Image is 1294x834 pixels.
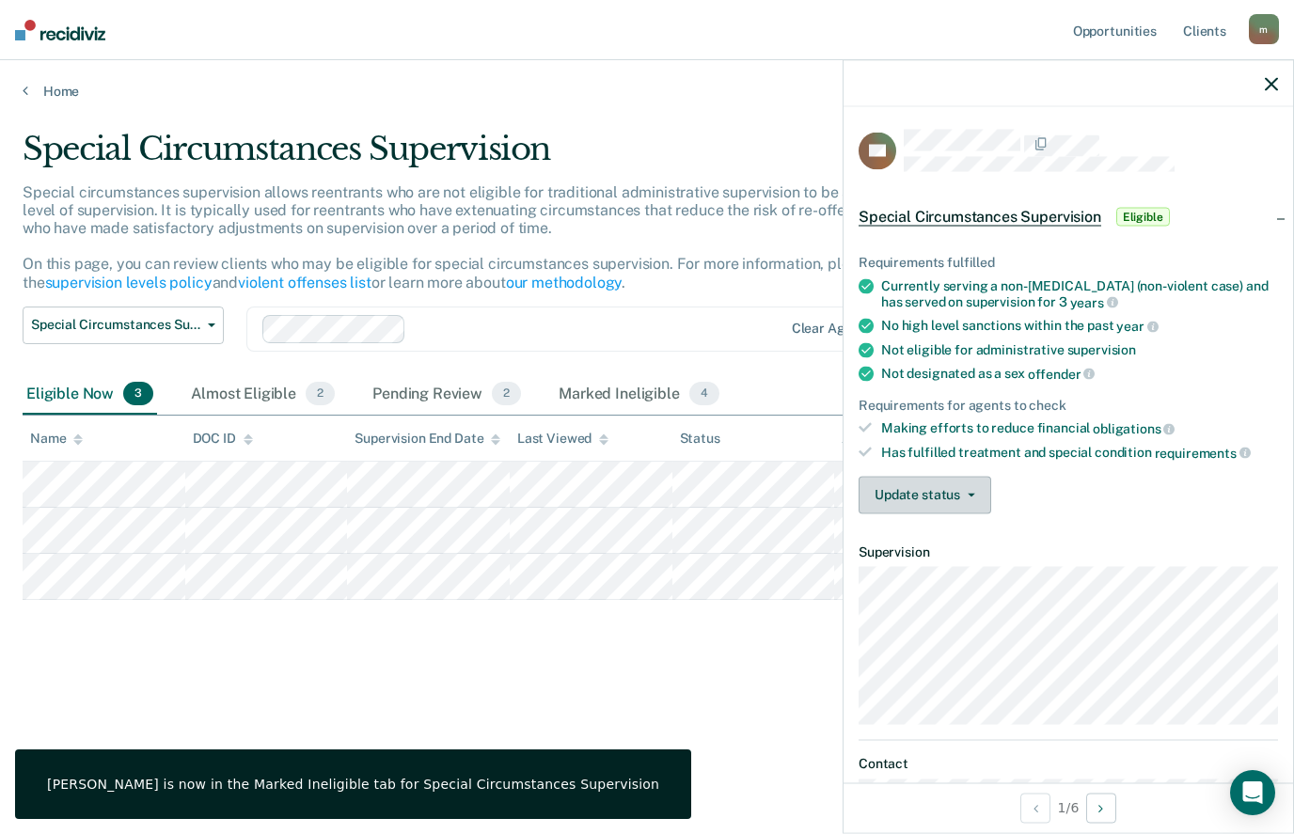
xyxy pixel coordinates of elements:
[680,431,720,447] div: Status
[555,374,723,416] div: Marked Ineligible
[859,397,1278,413] div: Requirements for agents to check
[193,431,253,447] div: DOC ID
[187,374,339,416] div: Almost Eligible
[1070,294,1118,309] span: years
[881,445,1278,462] div: Has fulfilled treatment and special condition
[1155,445,1251,460] span: requirements
[31,317,200,333] span: Special Circumstances Supervision
[1067,342,1136,357] span: supervision
[23,83,1271,100] a: Home
[238,274,371,291] a: violent offenses list
[689,382,719,406] span: 4
[47,776,659,793] div: [PERSON_NAME] is now in the Marked Ineligible tab for Special Circumstances Supervision
[881,366,1278,383] div: Not designated as a sex
[492,382,521,406] span: 2
[369,374,525,416] div: Pending Review
[1116,208,1170,227] span: Eligible
[1028,366,1096,381] span: offender
[881,318,1278,335] div: No high level sanctions within the past
[123,382,153,406] span: 3
[45,274,213,291] a: supervision levels policy
[1230,770,1275,815] div: Open Intercom Messenger
[881,278,1278,310] div: Currently serving a non-[MEDICAL_DATA] (non-violent case) and has served on supervision for 3
[844,782,1293,832] div: 1 / 6
[15,20,105,40] img: Recidiviz
[1086,793,1116,823] button: Next Opportunity
[23,130,993,183] div: Special Circumstances Supervision
[506,274,623,291] a: our methodology
[844,187,1293,247] div: Special Circumstances SupervisionEligible
[881,342,1278,358] div: Not eligible for administrative
[792,321,872,337] div: Clear agents
[1020,793,1050,823] button: Previous Opportunity
[1116,319,1158,334] span: year
[306,382,335,406] span: 2
[23,374,157,416] div: Eligible Now
[881,420,1278,437] div: Making efforts to reduce financial
[23,183,987,291] p: Special circumstances supervision allows reentrants who are not eligible for traditional administ...
[859,208,1101,227] span: Special Circumstances Supervision
[1093,421,1175,436] span: obligations
[355,431,500,447] div: Supervision End Date
[859,543,1278,559] dt: Supervision
[859,476,991,513] button: Update status
[1249,14,1279,44] div: m
[859,756,1278,772] dt: Contact
[859,255,1278,271] div: Requirements fulfilled
[517,431,608,447] div: Last Viewed
[30,431,83,447] div: Name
